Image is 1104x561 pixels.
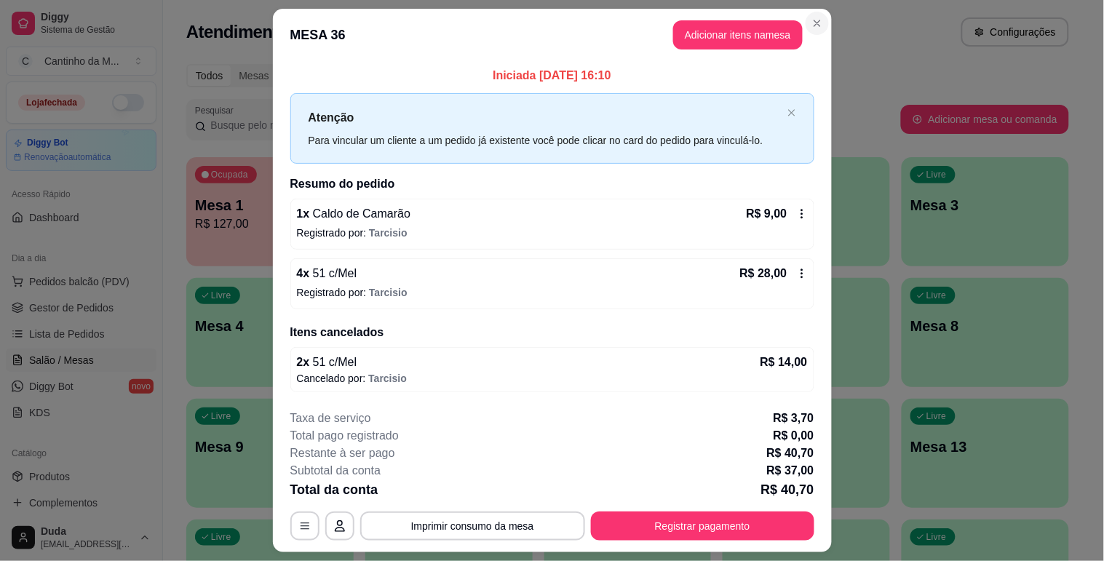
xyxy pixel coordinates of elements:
p: Registrado por: [297,226,808,240]
h2: Itens cancelados [290,324,814,341]
p: 1 x [297,205,411,223]
p: Registrado por: [297,285,808,300]
p: Atenção [309,108,782,127]
span: 51 c/Mel [309,356,357,368]
p: R$ 9,00 [746,205,787,223]
p: R$ 28,00 [740,265,787,282]
p: 2 x [297,354,357,371]
p: R$ 0,00 [773,427,814,445]
button: Adicionar itens namesa [673,20,803,49]
p: R$ 37,00 [767,462,814,480]
p: Cancelado por: [297,371,808,386]
p: Restante à ser pago [290,445,395,462]
p: 4 x [297,265,357,282]
p: R$ 14,00 [761,354,808,371]
button: Registrar pagamento [591,512,814,541]
p: Total da conta [290,480,378,500]
span: close [787,108,796,117]
button: Close [806,12,829,35]
div: Para vincular um cliente a um pedido já existente você pode clicar no card do pedido para vinculá... [309,132,782,148]
p: R$ 3,70 [773,410,814,427]
span: 51 c/Mel [309,267,357,279]
header: MESA 36 [273,9,832,61]
p: Subtotal da conta [290,462,381,480]
span: Tarcisio [368,373,407,384]
button: Imprimir consumo da mesa [360,512,585,541]
p: Total pago registrado [290,427,399,445]
h2: Resumo do pedido [290,175,814,193]
button: close [787,108,796,118]
p: Iniciada [DATE] 16:10 [290,67,814,84]
p: R$ 40,70 [767,445,814,462]
span: Caldo de Camarão [309,207,410,220]
span: Tarcisio [369,227,408,239]
p: Taxa de serviço [290,410,371,427]
span: Tarcisio [369,287,408,298]
p: R$ 40,70 [761,480,814,500]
